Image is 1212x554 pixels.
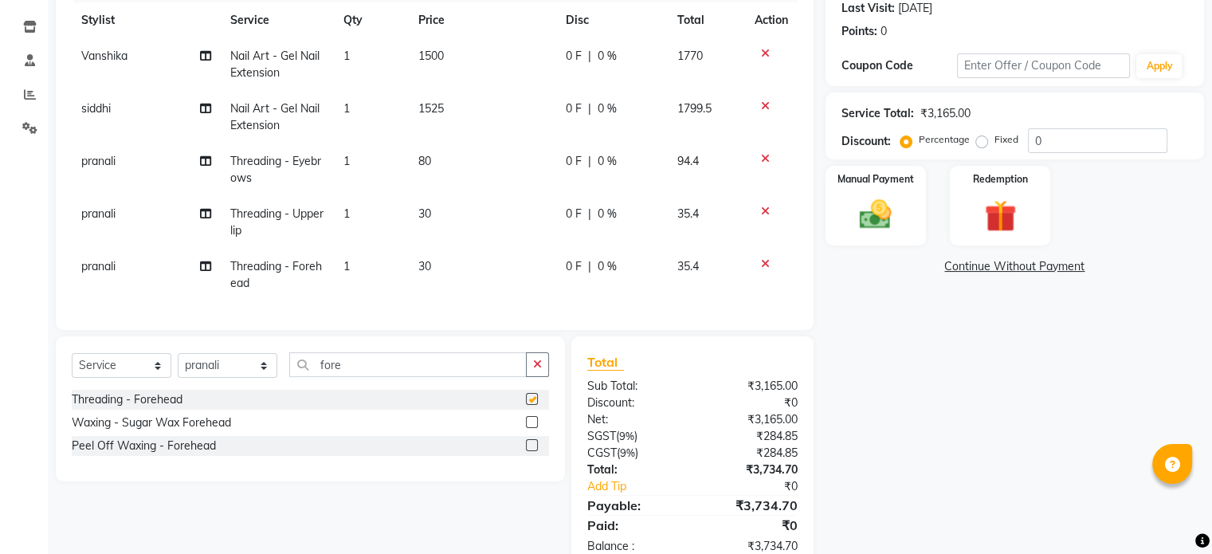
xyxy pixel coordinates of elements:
span: 1799.5 [677,101,712,116]
th: Price [409,2,555,38]
div: ₹3,734.70 [692,462,810,478]
div: ₹3,165.00 [920,105,971,122]
div: ( ) [575,445,692,462]
span: pranali [81,206,116,221]
div: ₹284.85 [692,428,810,445]
span: 1525 [418,101,444,116]
span: pranali [81,259,116,273]
th: Action [745,2,798,38]
label: Percentage [919,132,970,147]
span: 0 % [598,100,617,117]
th: Stylist [72,2,221,38]
div: Sub Total: [575,378,692,395]
span: 1770 [677,49,703,63]
label: Redemption [973,172,1028,187]
div: Peel Off Waxing - Forehead [72,438,216,454]
span: Threading - Forehead [230,259,322,290]
span: 1500 [418,49,444,63]
div: ₹3,165.00 [692,411,810,428]
div: Discount: [841,133,891,150]
span: CGST [587,446,617,460]
span: 1 [343,206,350,221]
span: 0 % [598,153,617,170]
span: Threading - Eyebrows [230,154,321,185]
span: 35.4 [677,259,699,273]
span: SGST [587,429,616,443]
span: 0 F [566,258,582,275]
span: 0 % [598,206,617,222]
span: Threading - Upperlip [230,206,324,238]
th: Service [221,2,334,38]
span: 0 F [566,48,582,65]
span: 9% [619,430,634,442]
div: ₹3,734.70 [692,496,810,515]
span: pranali [81,154,116,168]
img: _cash.svg [849,196,901,233]
input: Enter Offer / Coupon Code [957,53,1131,78]
input: Search or Scan [289,352,527,377]
div: Payable: [575,496,692,515]
span: 1 [343,154,350,168]
div: Threading - Forehead [72,391,182,408]
span: | [588,100,591,117]
div: Net: [575,411,692,428]
span: Nail Art - Gel Nail Extension [230,49,320,80]
span: 80 [418,154,431,168]
span: 0 F [566,100,582,117]
a: Continue Without Payment [829,258,1201,275]
span: 1 [343,259,350,273]
th: Qty [334,2,409,38]
div: Service Total: [841,105,914,122]
img: _gift.svg [975,196,1026,236]
span: 30 [418,259,431,273]
div: Coupon Code [841,57,957,74]
span: | [588,48,591,65]
th: Disc [556,2,669,38]
span: Total [587,354,624,371]
span: 94.4 [677,154,699,168]
span: 0 % [598,48,617,65]
span: 0 F [566,153,582,170]
button: Apply [1136,54,1182,78]
th: Total [668,2,744,38]
div: Waxing - Sugar Wax Forehead [72,415,231,431]
a: Add Tip [575,478,712,495]
div: ( ) [575,428,692,445]
div: ₹0 [692,516,810,535]
span: | [588,153,591,170]
label: Fixed [994,132,1018,147]
span: 9% [620,446,635,459]
span: 0 F [566,206,582,222]
div: ₹3,165.00 [692,378,810,395]
span: 30 [418,206,431,221]
span: | [588,206,591,222]
label: Manual Payment [837,172,914,187]
span: siddhi [81,101,111,116]
span: Nail Art - Gel Nail Extension [230,101,320,132]
span: 1 [343,49,350,63]
div: 0 [881,23,887,40]
span: | [588,258,591,275]
div: Total: [575,462,692,478]
div: Paid: [575,516,692,535]
div: ₹284.85 [692,445,810,462]
span: 35.4 [677,206,699,221]
div: ₹0 [692,395,810,411]
span: 0 % [598,258,617,275]
span: 1 [343,101,350,116]
div: Discount: [575,395,692,411]
span: Vanshika [81,49,127,63]
div: Points: [841,23,877,40]
div: ₹0 [712,478,809,495]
